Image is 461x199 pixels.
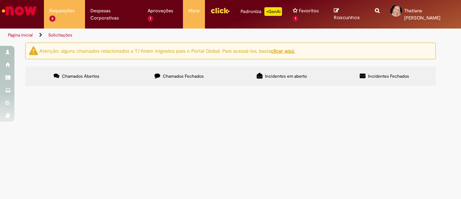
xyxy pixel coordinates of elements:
span: Incidentes Fechados [368,73,409,79]
a: clicar aqui. [271,48,295,54]
span: Aprovações [148,7,173,14]
span: Incidentes em aberto [265,73,307,79]
a: Solicitações [48,32,72,38]
span: Requisições [49,7,75,14]
a: Página inicial [8,32,33,38]
span: Favoritos [299,7,319,14]
div: Padroniza [241,7,282,16]
span: Thatiana [PERSON_NAME] [404,8,440,21]
a: Rascunhos [334,8,364,21]
span: 1 [148,16,153,22]
span: More [188,7,200,14]
span: 6 [49,16,55,22]
img: ServiceNow [1,4,38,18]
span: Rascunhos [334,14,360,21]
ng-bind-html: Atenção: alguns chamados relacionados a T.I foram migrados para o Portal Global. Para acessá-los,... [39,48,295,54]
img: click_logo_yellow_360x200.png [210,5,230,16]
span: Chamados Abertos [62,73,99,79]
ul: Trilhas de página [5,29,302,42]
span: 1 [293,16,298,22]
p: +GenAi [264,7,282,16]
span: Chamados Fechados [163,73,204,79]
span: Despesas Corporativas [90,7,137,22]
